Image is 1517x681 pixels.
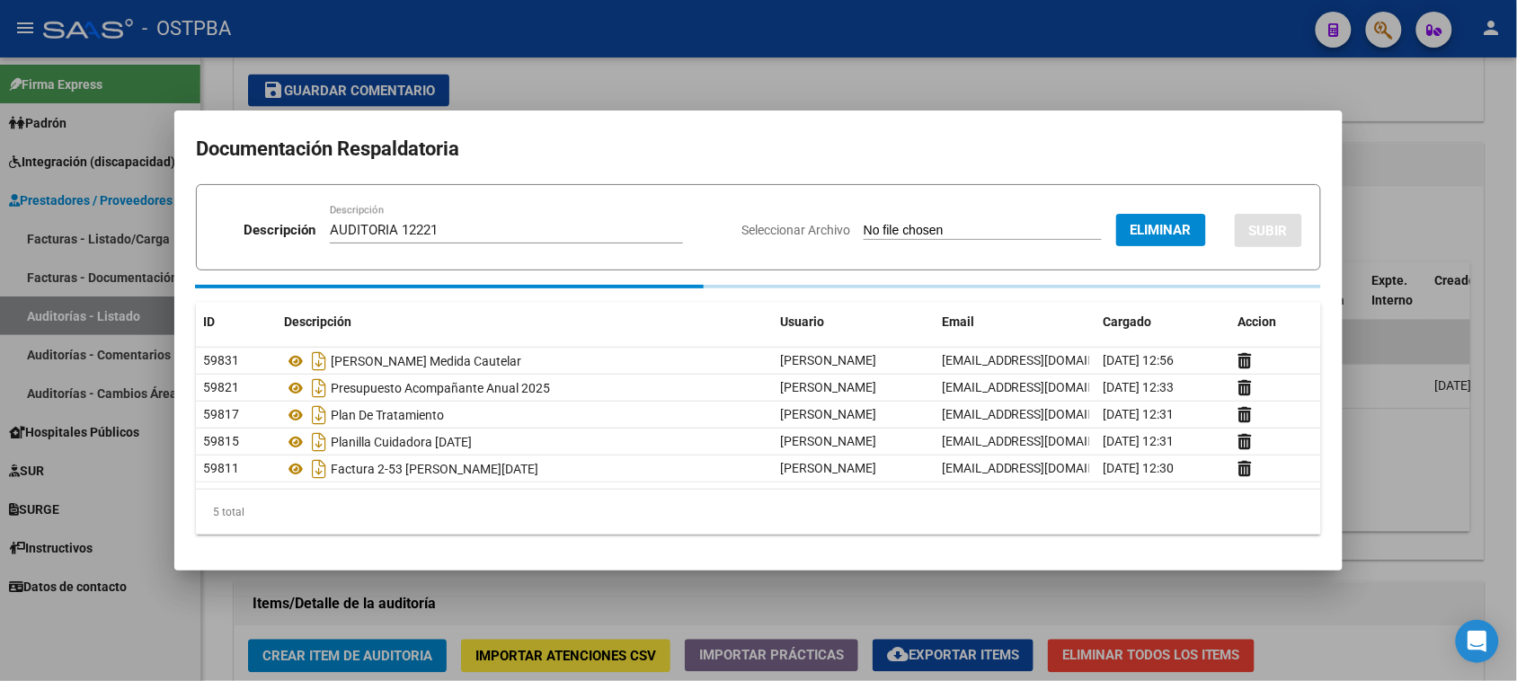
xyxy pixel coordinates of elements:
div: Open Intercom Messenger [1456,620,1499,663]
i: Descargar documento [307,428,331,456]
datatable-header-cell: Cargado [1096,303,1231,341]
span: SUBIR [1249,223,1288,239]
span: [PERSON_NAME] [780,407,876,421]
span: [DATE] 12:33 [1104,380,1175,394]
span: Cargado [1104,314,1152,329]
span: [DATE] 12:56 [1104,353,1175,367]
datatable-header-cell: Accion [1231,303,1321,341]
datatable-header-cell: Email [935,303,1096,341]
div: Plan De Tratamiento [284,401,766,429]
button: Eliminar [1116,214,1206,246]
i: Descargar documento [307,401,331,429]
span: Email [942,314,974,329]
span: [DATE] 12:31 [1104,407,1175,421]
datatable-header-cell: Descripción [277,303,773,341]
span: [DATE] 12:31 [1104,434,1175,448]
span: Descripción [284,314,351,329]
span: 59831 [203,353,239,367]
span: 59821 [203,380,239,394]
div: Factura 2-53 [PERSON_NAME][DATE] [284,455,766,483]
span: [EMAIL_ADDRESS][DOMAIN_NAME] [942,434,1141,448]
span: [DATE] 12:30 [1104,461,1175,475]
span: Accion [1238,314,1277,329]
div: [PERSON_NAME] Medida Cautelar [284,347,766,376]
div: Planilla Cuidadora [DATE] [284,428,766,456]
span: Seleccionar Archivo [741,223,850,237]
span: ID [203,314,215,329]
span: 59815 [203,434,239,448]
span: 59811 [203,461,239,475]
span: Usuario [780,314,824,329]
i: Descargar documento [307,455,331,483]
span: [EMAIL_ADDRESS][DOMAIN_NAME] [942,461,1141,475]
datatable-header-cell: Usuario [773,303,935,341]
i: Descargar documento [307,374,331,402]
h2: Documentación Respaldatoria [196,132,1321,166]
p: Descripción [244,220,315,241]
span: [PERSON_NAME] [780,461,876,475]
datatable-header-cell: ID [196,303,277,341]
span: Eliminar [1131,222,1192,238]
i: Descargar documento [307,347,331,376]
span: [EMAIL_ADDRESS][DOMAIN_NAME] [942,353,1141,367]
div: 5 total [196,490,1321,535]
span: [PERSON_NAME] [780,380,876,394]
span: [EMAIL_ADDRESS][DOMAIN_NAME] [942,407,1141,421]
span: [EMAIL_ADDRESS][DOMAIN_NAME] [942,380,1141,394]
span: [PERSON_NAME] [780,434,876,448]
div: Presupuesto Acompañante Anual 2025 [284,374,766,402]
span: 59817 [203,407,239,421]
span: [PERSON_NAME] [780,353,876,367]
button: SUBIR [1235,214,1302,247]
